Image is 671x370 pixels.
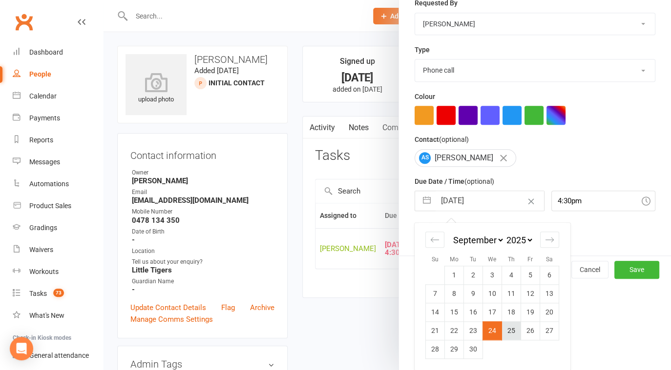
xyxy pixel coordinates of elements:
[445,321,464,340] td: Monday, September 22, 2025
[540,232,559,248] div: Move forward to switch to the next month.
[523,192,540,210] button: Clear Date
[13,261,103,283] a: Workouts
[445,303,464,321] td: Monday, September 15, 2025
[521,303,540,321] td: Friday, September 19, 2025
[29,70,51,78] div: People
[53,289,64,297] span: 73
[415,44,430,55] label: Type
[29,92,57,100] div: Calendar
[13,283,103,305] a: Tasks 73
[29,136,53,144] div: Reports
[540,266,559,284] td: Saturday, September 6, 2025
[426,284,445,303] td: Sunday, September 7, 2025
[508,256,515,263] small: Th
[29,246,53,253] div: Waivers
[502,303,521,321] td: Thursday, September 18, 2025
[432,256,439,263] small: Su
[546,256,553,263] small: Sa
[470,256,476,263] small: Tu
[439,136,469,143] small: (optional)
[614,261,659,278] button: Save
[29,268,59,275] div: Workouts
[464,266,483,284] td: Tuesday, September 2, 2025
[415,91,435,102] label: Colour
[450,256,459,263] small: Mo
[29,48,63,56] div: Dashboard
[29,312,64,319] div: What's New
[521,284,540,303] td: Friday, September 12, 2025
[426,321,445,340] td: Sunday, September 21, 2025
[426,340,445,358] td: Sunday, September 28, 2025
[29,202,71,210] div: Product Sales
[426,303,445,321] td: Sunday, September 14, 2025
[464,177,494,185] small: (optional)
[13,63,103,85] a: People
[540,284,559,303] td: Saturday, September 13, 2025
[13,85,103,107] a: Calendar
[464,284,483,303] td: Tuesday, September 9, 2025
[415,149,516,167] div: [PERSON_NAME]
[571,261,608,278] button: Cancel
[415,220,471,231] label: Email preferences
[415,176,494,187] label: Due Date / Time
[29,224,57,232] div: Gradings
[425,232,444,248] div: Move backward to switch to the previous month.
[13,305,103,327] a: What's New
[415,134,469,145] label: Contact
[540,321,559,340] td: Saturday, September 27, 2025
[445,284,464,303] td: Monday, September 8, 2025
[13,345,103,367] a: General attendance kiosk mode
[12,10,36,34] a: Clubworx
[483,284,502,303] td: Wednesday, September 10, 2025
[13,195,103,217] a: Product Sales
[13,107,103,129] a: Payments
[13,217,103,239] a: Gradings
[502,321,521,340] td: Thursday, September 25, 2025
[13,129,103,151] a: Reports
[29,180,69,188] div: Automations
[13,239,103,261] a: Waivers
[29,158,60,166] div: Messages
[502,284,521,303] td: Thursday, September 11, 2025
[29,351,89,359] div: General attendance
[445,266,464,284] td: Monday, September 1, 2025
[464,340,483,358] td: Tuesday, September 30, 2025
[521,266,540,284] td: Friday, September 5, 2025
[483,303,502,321] td: Wednesday, September 17, 2025
[527,256,533,263] small: Fr
[29,114,60,122] div: Payments
[13,173,103,195] a: Automations
[464,303,483,321] td: Tuesday, September 16, 2025
[445,340,464,358] td: Monday, September 29, 2025
[10,337,33,360] div: Open Intercom Messenger
[502,266,521,284] td: Thursday, September 4, 2025
[483,321,502,340] td: Selected. Wednesday, September 24, 2025
[488,256,496,263] small: We
[483,266,502,284] td: Wednesday, September 3, 2025
[521,321,540,340] td: Friday, September 26, 2025
[29,290,47,297] div: Tasks
[464,321,483,340] td: Tuesday, September 23, 2025
[13,41,103,63] a: Dashboard
[13,151,103,173] a: Messages
[415,223,570,370] div: Calendar
[419,152,431,164] span: AS
[540,303,559,321] td: Saturday, September 20, 2025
